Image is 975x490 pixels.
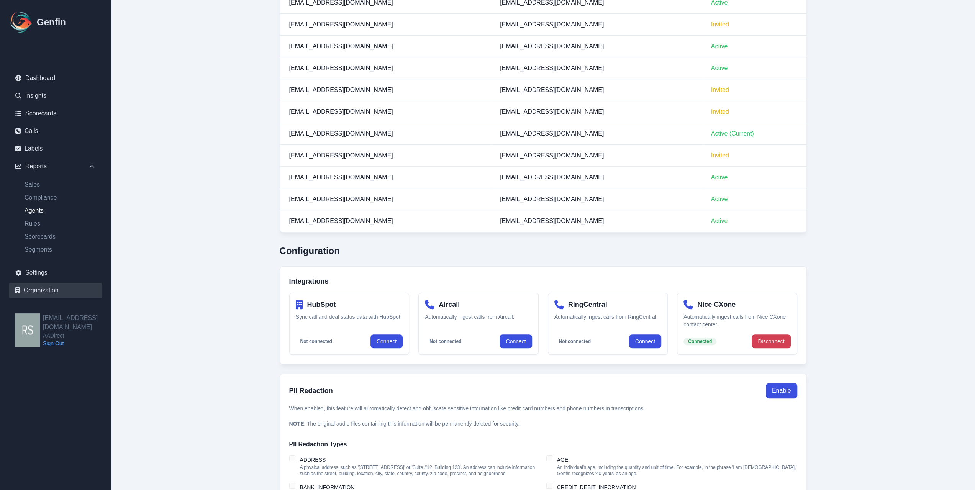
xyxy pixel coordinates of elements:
[425,313,532,321] p: Automatically ingest calls from Aircall.
[500,65,604,71] span: [EMAIL_ADDRESS][DOMAIN_NAME]
[500,87,604,93] span: [EMAIL_ADDRESS][DOMAIN_NAME]
[289,405,797,428] p: When enabled, this feature will automatically detect and obfuscate sensitive information like cre...
[43,332,111,339] span: AADirect
[289,43,393,49] span: [EMAIL_ADDRESS][DOMAIN_NAME]
[18,206,102,215] a: Agents
[18,232,102,241] a: Scorecards
[370,334,403,348] a: Connect
[289,421,304,427] strong: NOTE
[752,334,790,348] button: Disconnect
[711,65,728,71] span: Active
[18,245,102,254] a: Segments
[711,174,728,180] span: Active
[697,299,736,310] h4: Nice CXone
[500,130,604,137] span: [EMAIL_ADDRESS][DOMAIN_NAME]
[500,196,604,202] span: [EMAIL_ADDRESS][DOMAIN_NAME]
[296,313,403,321] p: Sync call and deal status data with HubSpot.
[9,10,34,34] img: Logo
[289,276,797,287] h3: Integrations
[711,108,729,115] span: Invited
[766,383,797,398] button: Enable
[289,440,797,449] h4: PII Redaction Types
[289,196,393,202] span: [EMAIL_ADDRESS][DOMAIN_NAME]
[300,464,540,477] p: A physical address, such as '[STREET_ADDRESS]' or 'Suite #12, Building 123'. An address can inclu...
[629,334,661,348] a: Connect
[439,299,460,310] h4: Aircall
[289,152,393,159] span: [EMAIL_ADDRESS][DOMAIN_NAME]
[711,218,728,224] span: Active
[683,313,791,328] p: Automatically ingest calls from Nice CXone contact center.
[500,152,604,159] span: [EMAIL_ADDRESS][DOMAIN_NAME]
[9,283,102,298] a: Organization
[289,21,393,28] span: [EMAIL_ADDRESS][DOMAIN_NAME]
[289,108,393,115] span: [EMAIL_ADDRESS][DOMAIN_NAME]
[500,108,604,115] span: [EMAIL_ADDRESS][DOMAIN_NAME]
[500,43,604,49] span: [EMAIL_ADDRESS][DOMAIN_NAME]
[289,65,393,71] span: [EMAIL_ADDRESS][DOMAIN_NAME]
[9,141,102,156] a: Labels
[500,218,604,224] span: [EMAIL_ADDRESS][DOMAIN_NAME]
[289,87,393,93] span: [EMAIL_ADDRESS][DOMAIN_NAME]
[280,245,807,257] h2: Configuration
[43,313,111,332] h2: [EMAIL_ADDRESS][DOMAIN_NAME]
[425,338,466,345] span: Not connected
[18,180,102,189] a: Sales
[9,106,102,121] a: Scorecards
[18,193,102,202] a: Compliance
[711,43,728,49] span: Active
[500,21,604,28] span: [EMAIL_ADDRESS][DOMAIN_NAME]
[18,219,102,228] a: Rules
[289,174,393,180] span: [EMAIL_ADDRESS][DOMAIN_NAME]
[554,338,595,345] span: Not connected
[557,457,569,463] label: AGE
[289,130,393,137] span: [EMAIL_ADDRESS][DOMAIN_NAME]
[711,87,729,93] span: Invited
[9,88,102,103] a: Insights
[711,152,729,159] span: Invited
[9,70,102,86] a: Dashboard
[500,174,604,180] span: [EMAIL_ADDRESS][DOMAIN_NAME]
[289,385,333,396] h3: PII Redaction
[43,339,111,347] a: Sign Out
[300,457,326,463] label: ADDRESS
[9,265,102,280] a: Settings
[9,159,102,174] div: Reports
[15,313,40,347] img: rsharma@aainsco.com
[557,464,797,477] p: An individual's age, including the quantity and unit of time. For example, in the phrase 'I am [D...
[711,21,729,28] span: Invited
[711,196,728,202] span: Active
[9,123,102,139] a: Calls
[500,334,532,348] a: Connect
[683,338,716,345] span: Connected on Aug 27, 2025
[554,313,662,321] p: Automatically ingest calls from RingCentral.
[711,130,754,137] span: Active (Current)
[37,16,66,28] h1: Genfin
[289,218,393,224] span: [EMAIL_ADDRESS][DOMAIN_NAME]
[307,299,336,310] h4: HubSpot
[296,338,337,345] span: Not connected
[568,299,607,310] h4: RingCentral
